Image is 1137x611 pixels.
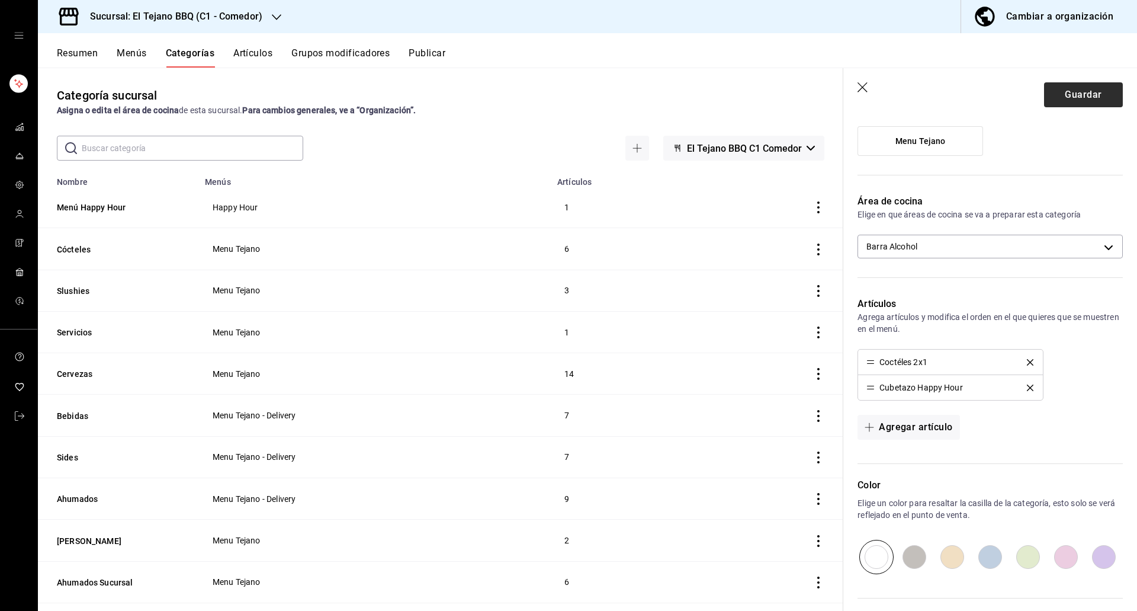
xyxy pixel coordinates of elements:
button: Artículos [233,47,272,68]
p: Artículos [857,297,1123,311]
button: Slushies [57,285,175,297]
span: Menu Tejano [213,245,535,253]
p: Elige un color para resaltar la casilla de la categoría, esto solo se verá reflejado en el punto ... [857,497,1123,521]
td: 2 [550,520,702,561]
button: Categorías [166,47,215,68]
button: actions [812,244,824,255]
p: Elige en que áreas de cocina se va a preparar esta categoría [857,209,1123,220]
th: Menús [198,170,550,187]
button: actions [812,493,824,505]
div: Categoría sucursal [57,87,157,104]
td: 7 [550,436,702,478]
td: 1 [550,187,702,228]
div: Cambiar a organización [1006,8,1113,25]
button: Menús [117,47,146,68]
button: Guardar [1044,82,1123,107]
button: Sides [57,452,175,463]
td: 14 [550,353,702,395]
span: Menu Tejano - Delivery [213,411,535,420]
p: Área de cocina [857,194,1123,209]
span: Menu Tejano [213,536,535,545]
button: actions [812,285,824,297]
button: Agregar artículo [857,415,959,440]
button: Resumen [57,47,98,68]
button: delete [1019,359,1042,366]
span: Menu Tejano [213,286,535,295]
button: Cócteles [57,244,175,255]
td: 6 [550,561,702,603]
button: actions [812,201,824,213]
td: 6 [550,228,702,270]
button: Ahumados [57,493,175,505]
button: Grupos modificadores [291,47,390,68]
button: Bebidas [57,410,175,422]
button: Menú Happy Hour [57,201,175,213]
td: 3 [550,270,702,311]
button: delete [1019,385,1042,391]
span: Menu Tejano [213,328,535,337]
th: Artículos [550,170,702,187]
span: Menu Tejano [213,370,535,378]
td: 7 [550,395,702,436]
div: Coctéles 2x1 [879,358,927,366]
input: Buscar categoría [82,136,303,160]
span: El Tejano BBQ C1 Comedor [687,143,802,154]
p: Color [857,478,1123,492]
button: El Tejano BBQ C1 Comedor [663,136,824,161]
button: Cervezas [57,368,175,380]
th: Nombre [38,170,198,187]
button: Ahumados Sucursal [57,577,175,588]
div: Barra Alcohol [857,235,1123,258]
button: open drawer [14,31,24,40]
span: Menu Tejano [213,578,535,586]
strong: Para cambios generales, ve a “Organización”. [242,105,416,115]
div: de esta sucursal. [57,104,824,117]
button: Publicar [409,47,445,68]
div: navigation tabs [57,47,1137,68]
button: actions [812,535,824,547]
p: Agrega artículos y modifica el orden en el que quieres que se muestren en el menú. [857,311,1123,335]
div: Cubetazo Happy Hour [879,383,963,392]
button: [PERSON_NAME] [57,535,175,547]
button: actions [812,452,824,463]
td: 1 [550,311,702,353]
button: actions [812,368,824,380]
span: Menu Tejano [895,136,945,146]
button: Servicios [57,327,175,338]
span: Menu Tejano - Delivery [213,453,535,461]
button: actions [812,577,824,588]
td: 9 [550,478,702,520]
button: actions [812,327,824,338]
span: Menu Tejano - Delivery [213,495,535,503]
h3: Sucursal: El Tejano BBQ (C1 - Comedor) [81,9,262,24]
button: actions [812,410,824,422]
span: Happy Hour [213,203,535,212]
strong: Asigna o edita el área de cocina [57,105,179,115]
